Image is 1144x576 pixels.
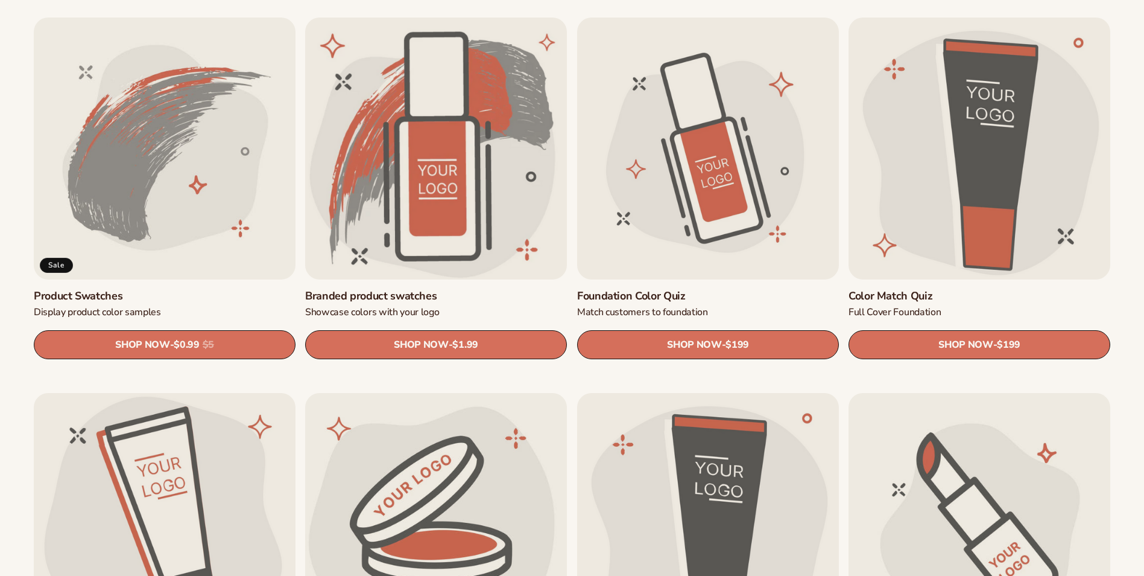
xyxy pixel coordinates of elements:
span: SHOP NOW [115,339,169,351]
span: $0.99 [174,339,199,351]
a: SHOP NOW- $199 [577,330,839,359]
span: $199 [997,339,1020,351]
span: SHOP NOW [394,339,449,351]
span: SHOP NOW [667,339,721,351]
a: SHOP NOW- $0.99 $5 [34,330,295,359]
span: $199 [725,339,749,351]
span: SHOP NOW [938,339,993,351]
a: Foundation Color Quiz [577,289,839,303]
a: SHOP NOW- $199 [849,330,1110,359]
a: SHOP NOW- $1.99 [305,330,567,359]
span: $1.99 [453,339,478,351]
s: $5 [203,339,214,351]
a: Color Match Quiz [849,289,1110,303]
a: Branded product swatches [305,289,567,303]
a: Product Swatches [34,289,295,303]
